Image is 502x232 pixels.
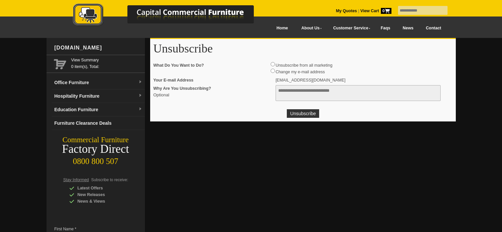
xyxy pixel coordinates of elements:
label: Change my e-mail address [276,70,325,74]
div: News & Views [69,198,132,205]
div: 0800 800 507 [47,153,145,166]
span: Why Are You Unsubscribing? [153,85,272,92]
div: New Releases [69,191,132,198]
a: My Quotes [336,9,357,13]
img: Capital Commercial Furniture Logo [55,3,286,27]
span: What Do You Want to Do? [153,62,272,69]
a: Furniture Clearance Deals [52,116,145,130]
input: What Do You Want to Do? [271,62,275,66]
label: Unsubscribe from all marketing [276,63,332,68]
span: Optional [153,92,272,98]
strong: View Cart [360,9,391,13]
img: dropdown [138,107,142,111]
a: About Us [294,21,326,36]
span: Subscribe to receive: [91,178,128,182]
a: Faqs [375,21,397,36]
span: Your E-mail Address [153,77,272,83]
div: [EMAIL_ADDRESS][DOMAIN_NAME] [276,76,459,84]
span: 0 [381,8,391,14]
a: Contact [419,21,447,36]
a: View Cart0 [359,9,391,13]
a: Education Furnituredropdown [52,103,145,116]
a: Customer Service [326,21,374,36]
a: News [396,21,419,36]
span: 0 item(s), Total: [71,57,142,69]
a: Capital Commercial Furniture Logo [55,3,286,29]
div: Latest Offers [69,185,132,191]
img: dropdown [138,80,142,84]
div: Commercial Furniture [47,135,145,145]
span: Stay Informed [63,178,89,182]
img: dropdown [138,94,142,98]
button: Unsubscribe [287,109,319,118]
input: What Do You Want to Do? [271,69,275,73]
div: [DOMAIN_NAME] [52,38,145,58]
a: Office Furnituredropdown [52,76,145,89]
a: View Summary [71,57,142,63]
div: Factory Direct [47,145,145,154]
h1: Unsubscribe [153,42,459,55]
a: Hospitality Furnituredropdown [52,89,145,103]
textarea: Why Are You Unsubscribing? [276,85,441,101]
